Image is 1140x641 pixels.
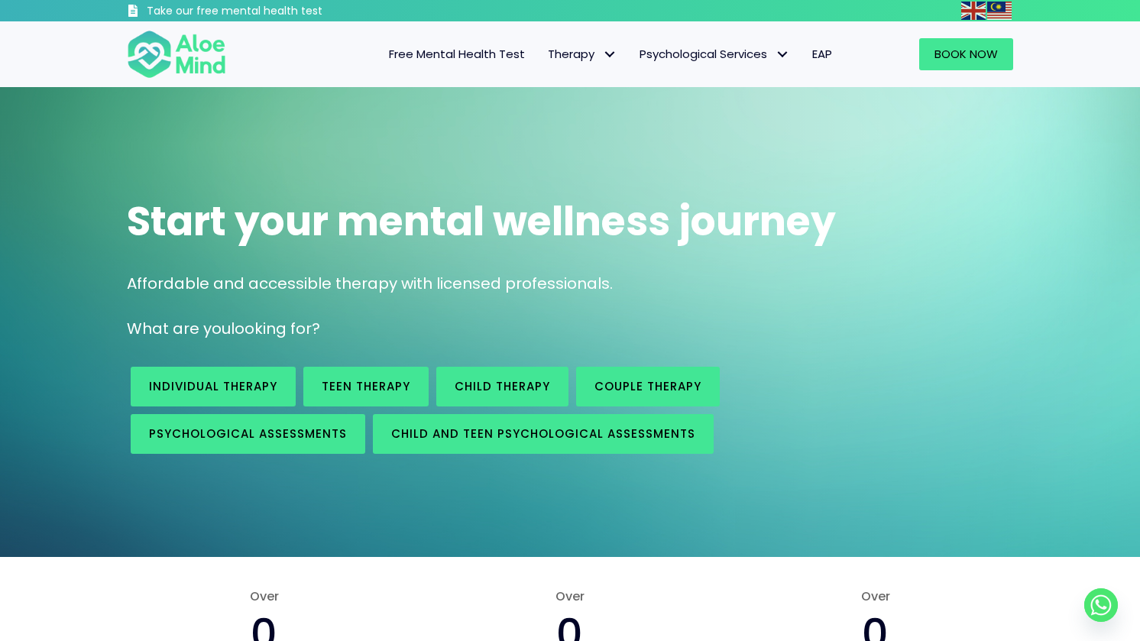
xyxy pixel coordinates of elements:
span: EAP [812,46,832,62]
img: Aloe mind Logo [127,29,226,79]
a: Psychological ServicesPsychological Services: submenu [628,38,801,70]
span: Child Therapy [455,378,550,394]
span: Couple therapy [594,378,701,394]
span: What are you [127,318,231,339]
p: Affordable and accessible therapy with licensed professionals. [127,273,1013,295]
span: Over [127,588,402,605]
a: Couple therapy [576,367,720,406]
span: Book Now [934,46,998,62]
span: Psychological assessments [149,426,347,442]
a: Whatsapp [1084,588,1118,622]
a: Take our free mental health test [127,4,404,21]
a: TherapyTherapy: submenu [536,38,628,70]
span: Therapy: submenu [598,44,620,66]
a: Book Now [919,38,1013,70]
a: English [961,2,987,19]
span: Start your mental wellness journey [127,193,836,249]
a: Malay [987,2,1013,19]
span: Psychological Services [640,46,789,62]
span: Over [432,588,708,605]
span: Child and Teen Psychological assessments [391,426,695,442]
a: EAP [801,38,844,70]
a: Child and Teen Psychological assessments [373,414,714,454]
span: Individual therapy [149,378,277,394]
span: looking for? [231,318,320,339]
a: Free Mental Health Test [377,38,536,70]
a: Psychological assessments [131,414,365,454]
span: Free Mental Health Test [389,46,525,62]
span: Psychological Services: submenu [771,44,793,66]
a: Individual therapy [131,367,296,406]
a: Child Therapy [436,367,568,406]
nav: Menu [246,38,844,70]
span: Teen Therapy [322,378,410,394]
span: Over [738,588,1013,605]
span: Therapy [548,46,617,62]
a: Teen Therapy [303,367,429,406]
img: en [961,2,986,20]
img: ms [987,2,1012,20]
h3: Take our free mental health test [147,4,404,19]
